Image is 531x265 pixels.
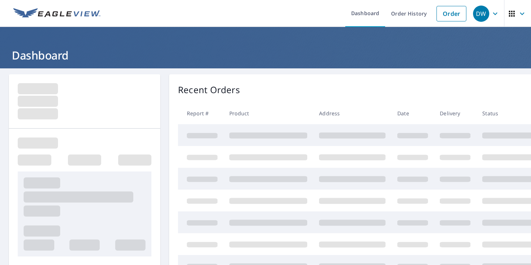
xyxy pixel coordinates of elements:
th: Delivery [434,102,476,124]
img: EV Logo [13,8,100,19]
th: Report # [178,102,223,124]
h1: Dashboard [9,48,522,63]
p: Recent Orders [178,83,240,96]
th: Date [391,102,434,124]
div: DW [473,6,489,22]
th: Address [313,102,391,124]
th: Product [223,102,313,124]
a: Order [436,6,466,21]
